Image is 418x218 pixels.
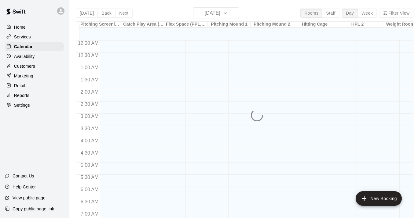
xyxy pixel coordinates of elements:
[356,191,402,206] button: add
[14,34,31,40] p: Services
[79,77,100,82] span: 1:30 AM
[14,53,35,59] p: Availability
[14,92,29,98] p: Reports
[336,22,379,27] div: HPL 2
[13,195,46,201] p: View public page
[14,44,33,50] p: Calendar
[13,184,36,190] p: Help Center
[251,22,293,27] div: Pitching Mound 2
[5,101,64,110] a: Settings
[14,102,30,108] p: Settings
[76,41,100,46] span: 12:00 AM
[14,83,25,89] p: Retail
[79,187,100,192] span: 6:00 AM
[14,63,35,69] p: Customers
[5,71,64,80] a: Marketing
[76,53,100,58] span: 12:30 AM
[5,32,64,41] a: Services
[5,23,64,32] a: Home
[79,163,100,168] span: 5:00 AM
[14,24,26,30] p: Home
[79,199,100,204] span: 6:30 AM
[79,150,100,155] span: 4:30 AM
[79,175,100,180] span: 5:30 AM
[79,102,100,107] span: 2:30 AM
[79,89,100,95] span: 2:00 AM
[79,114,100,119] span: 3:00 AM
[293,22,336,27] div: Hitting Cage
[13,206,54,212] p: Copy public page link
[5,91,64,100] a: Reports
[165,22,208,27] div: Flex Space (PPL, Green Turf)
[122,22,165,27] div: Catch Play Area (Black Turf)
[13,173,34,179] p: Contact Us
[79,126,100,131] span: 3:30 AM
[5,52,64,61] a: Availability
[79,211,100,216] span: 7:00 AM
[79,138,100,143] span: 4:00 AM
[14,73,33,79] p: Marketing
[5,42,64,51] a: Calendar
[5,81,64,90] a: Retail
[5,62,64,71] a: Customers
[79,22,122,27] div: Pitching Screenings
[208,22,251,27] div: Pitching Mound 1
[79,65,100,70] span: 1:00 AM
